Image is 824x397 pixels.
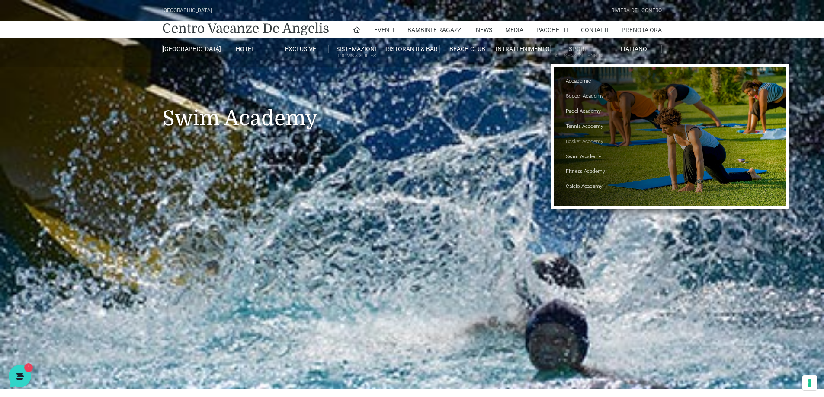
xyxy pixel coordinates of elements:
[566,179,652,194] a: Calcio Academy
[621,45,647,52] span: Italiano
[72,289,101,297] p: Сообщения
[611,6,662,15] div: Riviera Del Conero
[536,21,568,38] a: Pacchetti
[14,157,50,164] span: Найти ответ
[495,45,551,53] a: Intrattenimento
[162,6,212,15] div: [GEOGRAPHIC_DATA]
[218,45,273,53] a: Hotel
[551,45,606,61] a: SportAll Season Tennis
[36,97,139,105] span: [PERSON_NAME]
[374,21,394,38] a: Eventi
[60,277,113,297] button: 1Сообщения
[7,277,60,297] button: Главная
[7,7,145,48] h2: Привет от [GEOGRAPHIC_DATA] 👋
[87,276,93,283] span: 1
[19,176,141,184] input: Поиск статьи...
[162,67,662,143] h1: Swim Academy
[384,45,439,53] a: Ristoranti & Bar
[14,98,31,115] img: light
[476,21,492,38] a: News
[606,45,662,53] a: Italiano
[7,363,33,389] iframe: Customerly Messenger Launcher
[10,93,163,119] a: [PERSON_NAME]Ciao! Benvenuto al [GEOGRAPHIC_DATA]! Come posso aiutarti!-4 дн.1
[566,149,652,165] a: Swim Academy
[151,107,159,116] span: 1
[566,104,652,119] a: Padel Academy
[113,277,166,297] button: Помощь
[440,45,495,53] a: Beach Club
[23,289,44,297] p: Главная
[551,52,606,60] small: All Season Tennis
[14,123,159,140] button: Начать разговор
[129,289,150,297] p: Помощь
[162,20,329,37] a: Centro Vacanze De Angelis
[566,89,652,104] a: Soccer Academy
[144,97,159,105] p: -4 дн.
[566,164,652,179] a: Fitness Academy
[566,119,652,134] a: Tennis Academy
[162,45,218,53] a: [GEOGRAPHIC_DATA]
[7,52,145,69] p: La nostra missione è rendere la tua esperienza straordinaria!
[802,375,817,390] button: Le tue preferenze relative al consenso per le tecnologie di tracciamento
[407,21,463,38] a: Bambini e Ragazzi
[36,107,139,116] p: Ciao! Benvenuto al [GEOGRAPHIC_DATA]! Come posso aiutarti!
[505,21,523,38] a: Media
[87,157,159,164] a: Открыть Центр помощи
[273,45,329,53] a: Exclusive
[111,83,159,90] a: Посмотреть все
[329,52,384,60] small: Rooms & Suites
[622,21,662,38] a: Prenota Ora
[14,83,64,90] span: Ваши разговоры
[329,45,384,61] a: SistemazioniRooms & Suites
[566,74,652,89] a: Accademie
[67,128,117,135] span: Начать разговор
[566,134,652,149] a: Basket Academy
[581,21,609,38] a: Contatti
